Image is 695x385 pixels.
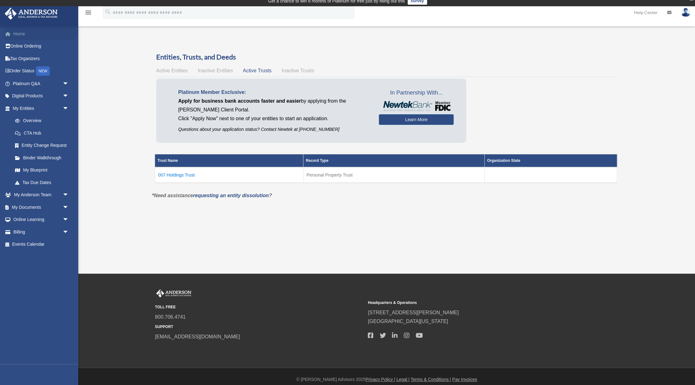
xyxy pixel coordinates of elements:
[368,319,448,324] a: [GEOGRAPHIC_DATA][US_STATE]
[105,8,111,15] i: search
[411,377,451,382] a: Terms & Conditions |
[9,151,75,164] a: Binder Walkthrough
[155,167,303,183] td: 007 Holdings Trust
[452,377,477,382] a: Pay Invoices
[155,334,240,339] a: [EMAIL_ADDRESS][DOMAIN_NAME]
[178,98,301,104] span: Apply for business bank accounts faster and easier
[4,40,78,53] a: Online Ordering
[396,377,409,382] a: Legal |
[303,167,484,183] td: Personal Property Trust
[379,88,454,98] span: In Partnership With...
[156,52,615,62] h3: Entities, Trusts, and Deeds
[155,289,193,297] img: Anderson Advisors Platinum Portal
[4,226,78,238] a: Billingarrow_drop_down
[4,201,78,213] a: My Documentsarrow_drop_down
[9,115,72,127] a: Overview
[4,28,78,40] a: Home
[63,226,75,239] span: arrow_drop_down
[178,97,369,114] p: by applying from the [PERSON_NAME] Client Portal.
[63,90,75,103] span: arrow_drop_down
[4,238,78,251] a: Events Calendar
[681,8,690,17] img: User Pic
[63,213,75,226] span: arrow_drop_down
[178,88,369,97] p: Platinum Member Exclusive:
[243,68,272,73] span: Active Trusts
[366,377,395,382] a: Privacy Policy |
[178,126,369,133] p: Questions about your application status? Contact Newtek at [PHONE_NUMBER]
[63,102,75,115] span: arrow_drop_down
[282,68,314,73] span: Inactive Trusts
[4,213,78,226] a: Online Learningarrow_drop_down
[155,324,363,330] small: SUPPORT
[178,114,369,123] p: Click "Apply Now" next to one of your entities to start an application.
[4,189,78,201] a: My Anderson Teamarrow_drop_down
[155,154,303,167] th: Trust Name
[4,52,78,65] a: Tax Organizers
[4,77,78,90] a: Platinum Q&Aarrow_drop_down
[78,376,695,383] div: © [PERSON_NAME] Advisors 2025
[193,193,269,198] a: requesting an entity dissolution
[152,193,272,198] em: *Need assistance ?
[484,154,617,167] th: Organization State
[368,310,459,315] a: [STREET_ADDRESS][PERSON_NAME]
[379,114,454,125] a: Learn More
[9,139,75,152] a: Entity Change Request
[155,304,363,311] small: TOLL FREE
[9,176,75,189] a: Tax Due Dates
[63,77,75,90] span: arrow_drop_down
[85,11,92,16] a: menu
[63,189,75,202] span: arrow_drop_down
[36,66,50,76] div: NEW
[3,8,59,20] img: Anderson Advisors Platinum Portal
[85,9,92,16] i: menu
[382,101,450,111] img: NewtekBankLogoSM.png
[63,201,75,214] span: arrow_drop_down
[155,314,186,320] a: 800.706.4741
[4,102,75,115] a: My Entitiesarrow_drop_down
[4,65,78,78] a: Order StatusNEW
[156,68,188,73] span: Active Entities
[198,68,233,73] span: Inactive Entities
[4,90,78,102] a: Digital Productsarrow_drop_down
[9,127,75,139] a: CTA Hub
[303,154,484,167] th: Record Type
[9,164,75,177] a: My Blueprint
[368,300,576,306] small: Headquarters & Operations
